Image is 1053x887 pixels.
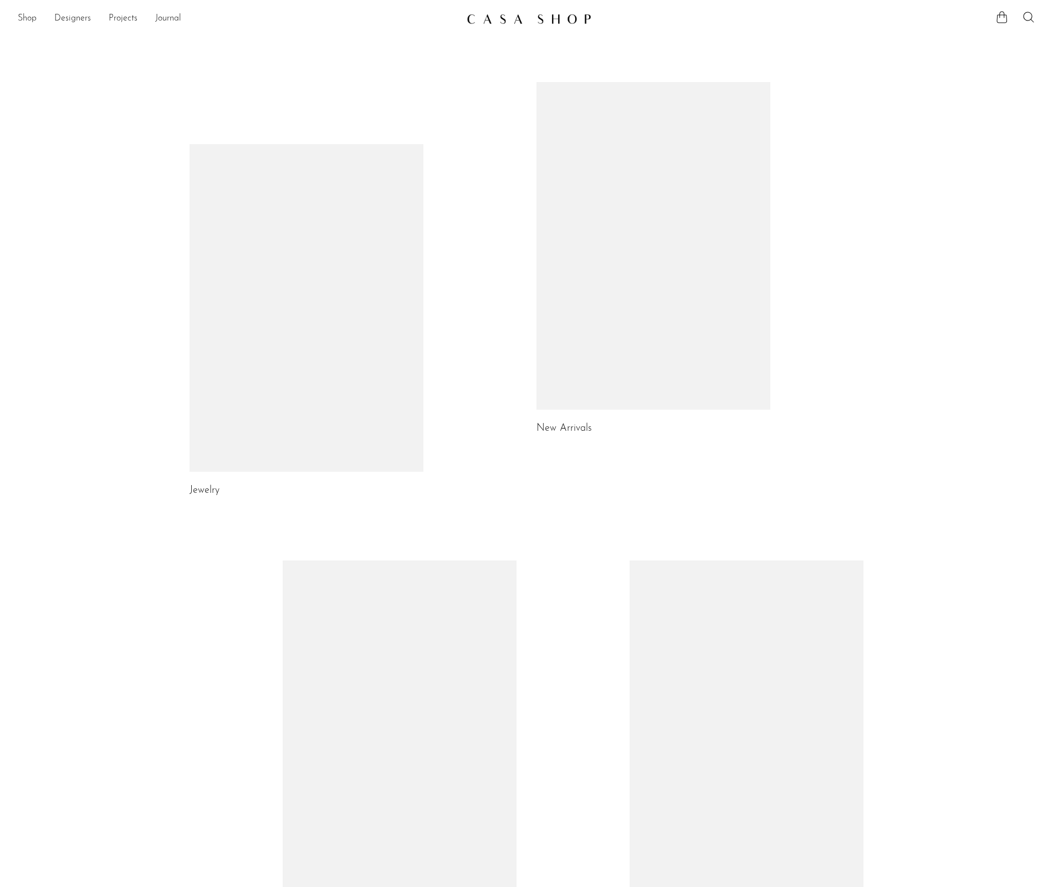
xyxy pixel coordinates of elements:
nav: Desktop navigation [18,9,458,28]
ul: NEW HEADER MENU [18,9,458,28]
a: Projects [109,12,137,26]
a: Designers [54,12,91,26]
a: Jewelry [190,486,219,496]
a: Journal [155,12,181,26]
a: Shop [18,12,37,26]
a: New Arrivals [536,424,592,434]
